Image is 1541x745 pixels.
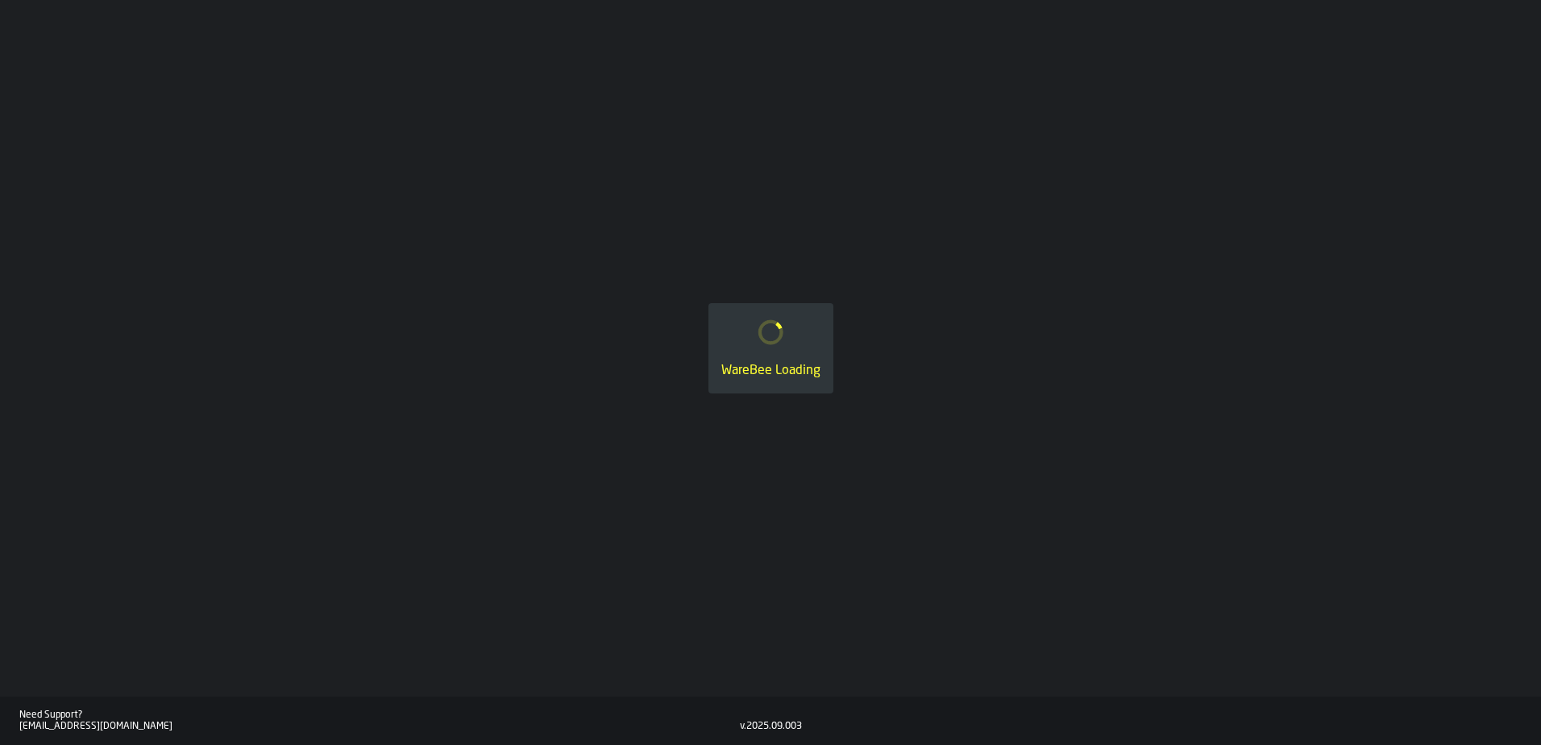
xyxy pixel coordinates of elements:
div: v. [740,721,746,732]
div: Need Support? [19,710,740,721]
div: [EMAIL_ADDRESS][DOMAIN_NAME] [19,721,740,732]
div: 2025.09.003 [746,721,802,732]
div: WareBee Loading [721,361,820,381]
a: Need Support?[EMAIL_ADDRESS][DOMAIN_NAME] [19,710,740,732]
